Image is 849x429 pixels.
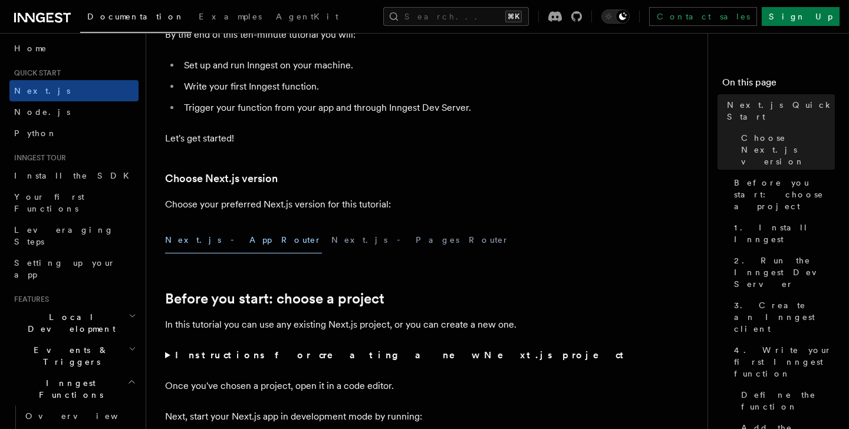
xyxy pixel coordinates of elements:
span: Choose Next.js version [741,132,835,167]
a: Install the SDK [9,165,139,186]
span: 3. Create an Inngest client [734,299,835,335]
button: Search...⌘K [383,7,529,26]
span: Leveraging Steps [14,225,114,246]
a: Define the function [736,384,835,417]
p: By the end of this ten-minute tutorial you will: [165,27,637,43]
li: Set up and run Inngest on your machine. [180,57,637,74]
a: Sign Up [762,7,840,26]
a: Your first Functions [9,186,139,219]
span: 1. Install Inngest [734,222,835,245]
a: 3. Create an Inngest client [729,295,835,339]
span: Node.js [14,107,70,117]
a: Leveraging Steps [9,219,139,252]
span: Overview [25,411,147,421]
li: Trigger your function from your app and through Inngest Dev Server. [180,100,637,116]
a: Next.js Quick Start [722,94,835,127]
span: Examples [199,12,262,21]
p: Let's get started! [165,130,637,147]
span: Python [14,128,57,138]
a: Documentation [80,4,192,33]
strong: Instructions for creating a new Next.js project [175,349,628,361]
p: Choose your preferred Next.js version for this tutorial: [165,196,637,213]
p: In this tutorial you can use any existing Next.js project, or you can create a new one. [165,316,637,333]
span: 4. Write your first Inngest function [734,344,835,379]
a: Overview [21,405,139,427]
span: Install the SDK [14,171,136,180]
span: Before you start: choose a project [734,177,835,212]
span: 2. Run the Inngest Dev Server [734,255,835,290]
span: AgentKit [276,12,338,21]
a: Choose Next.js version [165,170,278,187]
span: Documentation [87,12,185,21]
button: Local Development [9,306,139,339]
button: Next.js - App Router [165,227,322,253]
a: Contact sales [649,7,757,26]
span: Events & Triggers [9,344,129,368]
h4: On this page [722,75,835,94]
a: Before you start: choose a project [729,172,835,217]
summary: Instructions for creating a new Next.js project [165,347,637,364]
span: Inngest tour [9,153,66,163]
li: Write your first Inngest function. [180,78,637,95]
button: Toggle dark mode [601,9,630,24]
button: Next.js - Pages Router [331,227,509,253]
a: 1. Install Inngest [729,217,835,250]
span: Next.js [14,86,70,95]
a: Setting up your app [9,252,139,285]
p: Next, start your Next.js app in development mode by running: [165,408,637,425]
span: Quick start [9,68,61,78]
a: Node.js [9,101,139,123]
a: Home [9,38,139,59]
kbd: ⌘K [505,11,522,22]
a: Choose Next.js version [736,127,835,172]
span: Home [14,42,47,54]
a: Before you start: choose a project [165,291,384,307]
span: Define the function [741,389,835,412]
a: 2. Run the Inngest Dev Server [729,250,835,295]
a: Examples [192,4,269,32]
a: 4. Write your first Inngest function [729,339,835,384]
a: Python [9,123,139,144]
span: Setting up your app [14,258,116,279]
span: Local Development [9,311,129,335]
span: Next.js Quick Start [727,99,835,123]
span: Inngest Functions [9,377,127,401]
a: AgentKit [269,4,345,32]
button: Inngest Functions [9,372,139,405]
button: Events & Triggers [9,339,139,372]
span: Features [9,295,49,304]
a: Next.js [9,80,139,101]
p: Once you've chosen a project, open it in a code editor. [165,378,637,394]
span: Your first Functions [14,192,84,213]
